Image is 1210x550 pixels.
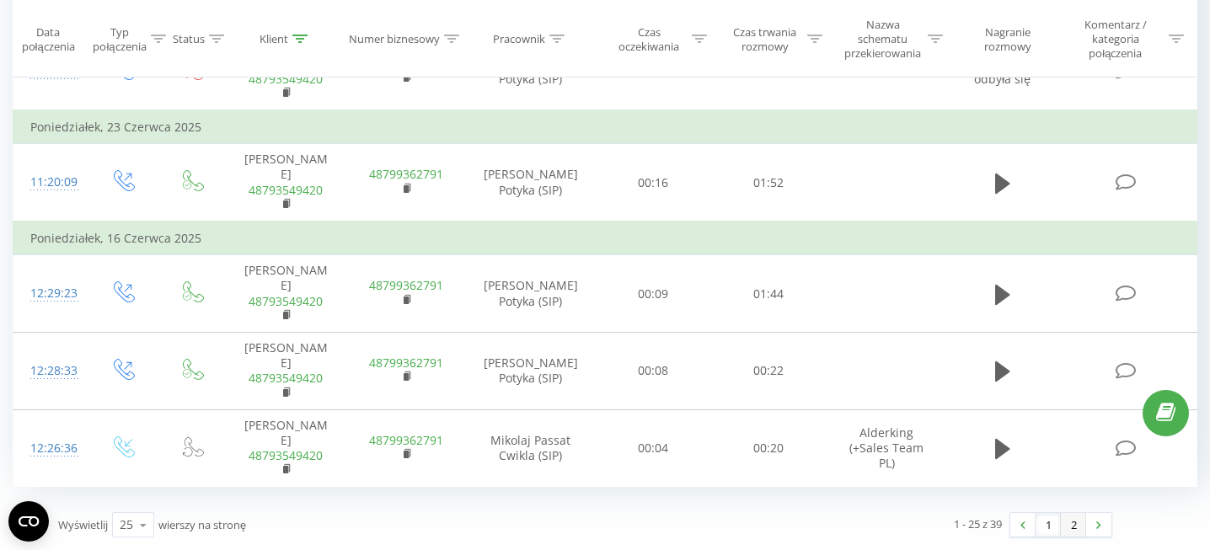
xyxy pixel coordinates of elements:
[249,71,323,87] a: 48793549420
[493,32,545,46] div: Pracownik
[466,255,596,333] td: [PERSON_NAME] Potyka (SIP)
[13,110,1197,144] td: Poniedziałek, 23 Czerwca 2025
[30,355,70,387] div: 12:28:33
[260,32,288,46] div: Klient
[30,166,70,199] div: 11:20:09
[158,517,246,532] span: wierszy na stronę
[369,166,443,182] a: 48799362791
[1061,513,1086,537] a: 2
[954,515,1002,532] div: 1 - 25 z 39
[226,144,346,222] td: [PERSON_NAME]
[249,293,323,309] a: 48793549420
[226,255,346,333] td: [PERSON_NAME]
[249,447,323,463] a: 48793549420
[827,409,947,487] td: Alderking (+Sales Team PL)
[466,332,596,409] td: [PERSON_NAME] Potyka (SIP)
[596,255,711,333] td: 00:09
[369,277,443,293] a: 48799362791
[93,24,146,53] div: Typ połączenia
[965,56,1040,87] span: Rozmowa nie odbyła się
[711,332,827,409] td: 00:22
[1066,18,1164,61] div: Komentarz / kategoria połączenia
[842,18,924,61] div: Nazwa schematu przekierowania
[120,516,133,533] div: 25
[249,370,323,386] a: 48793549420
[369,432,443,448] a: 48799362791
[13,24,83,53] div: Data połączenia
[711,144,827,222] td: 01:52
[596,144,711,222] td: 00:16
[58,517,108,532] span: Wyświetlij
[13,222,1197,255] td: Poniedziałek, 16 Czerwca 2025
[596,332,711,409] td: 00:08
[962,24,1054,53] div: Nagranie rozmowy
[711,409,827,487] td: 00:20
[30,277,70,310] div: 12:29:23
[611,24,688,53] div: Czas oczekiwania
[369,355,443,371] a: 48799362791
[173,32,205,46] div: Status
[726,24,803,53] div: Czas trwania rozmowy
[596,409,711,487] td: 00:04
[8,501,49,542] button: Open CMP widget
[466,409,596,487] td: Mikolaj Passat Cwikla (SIP)
[466,144,596,222] td: [PERSON_NAME] Potyka (SIP)
[1036,513,1061,537] a: 1
[249,182,323,198] a: 48793549420
[30,432,70,465] div: 12:26:36
[711,255,827,333] td: 01:44
[226,332,346,409] td: [PERSON_NAME]
[226,409,346,487] td: [PERSON_NAME]
[349,32,440,46] div: Numer biznesowy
